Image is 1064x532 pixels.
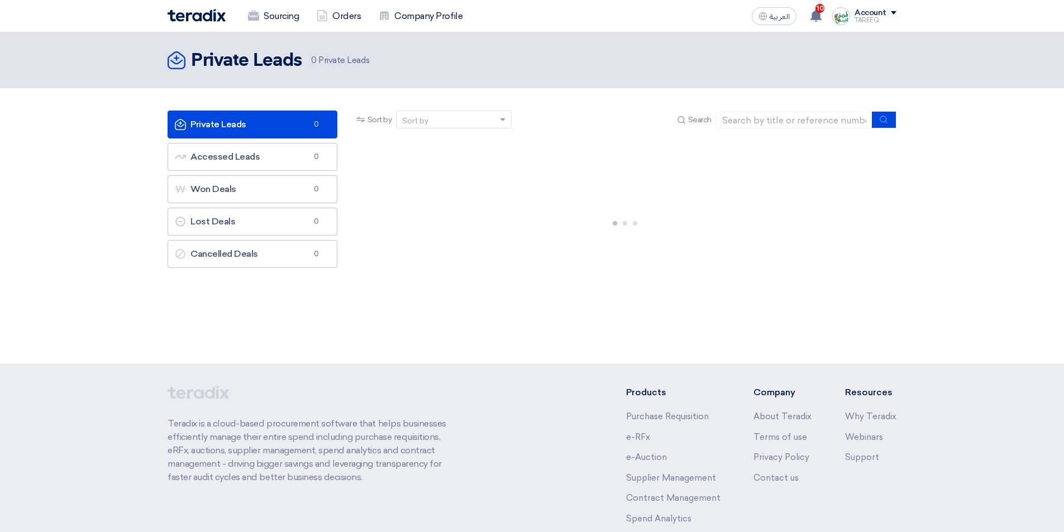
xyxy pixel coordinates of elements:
[845,432,883,442] a: Webinars
[832,7,850,25] img: Screenshot___1727703618088.png
[168,9,226,22] img: Teradix logo
[168,417,459,484] p: Teradix is a cloud-based procurement software that helps businesses efficiently manage their enti...
[168,208,337,236] a: Lost Deals0
[310,216,323,227] span: 0
[626,411,709,421] a: Purchase Requisition
[239,4,308,28] a: Sourcing
[168,143,337,171] a: Accessed Leads0
[310,119,323,130] span: 0
[855,8,886,18] div: Account
[845,386,896,399] li: Resources
[688,114,712,126] span: Search
[168,240,337,268] a: Cancelled Deals0
[626,452,667,462] a: e-Auction
[370,4,471,28] a: Company Profile
[168,111,337,138] a: Private Leads0
[855,17,896,23] div: TAREEQ
[168,175,337,203] a: Won Deals0
[626,514,691,524] a: Spend Analytics
[753,452,809,462] a: Privacy Policy
[753,386,812,399] li: Company
[753,473,799,483] a: Contact us
[845,452,879,462] a: Support
[815,4,824,13] span: 10
[626,386,721,399] li: Products
[753,411,812,421] a: About Teradix
[368,114,392,126] span: Sort by
[191,50,302,72] h2: Private Leads
[402,115,428,127] div: Sort by
[310,248,323,260] span: 0
[310,184,323,195] span: 0
[752,7,796,25] button: العربية
[311,55,317,65] span: 0
[310,151,323,162] span: 0
[716,112,872,128] input: Search by title or reference number
[626,473,716,483] a: Supplier Management
[845,411,896,421] a: Why Teradix
[626,493,721,503] a: Contract Management
[308,4,370,28] a: Orders
[753,432,807,442] a: Terms of use
[626,432,650,442] a: e-RFx
[311,54,369,67] span: Private Leads
[770,13,790,21] span: العربية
